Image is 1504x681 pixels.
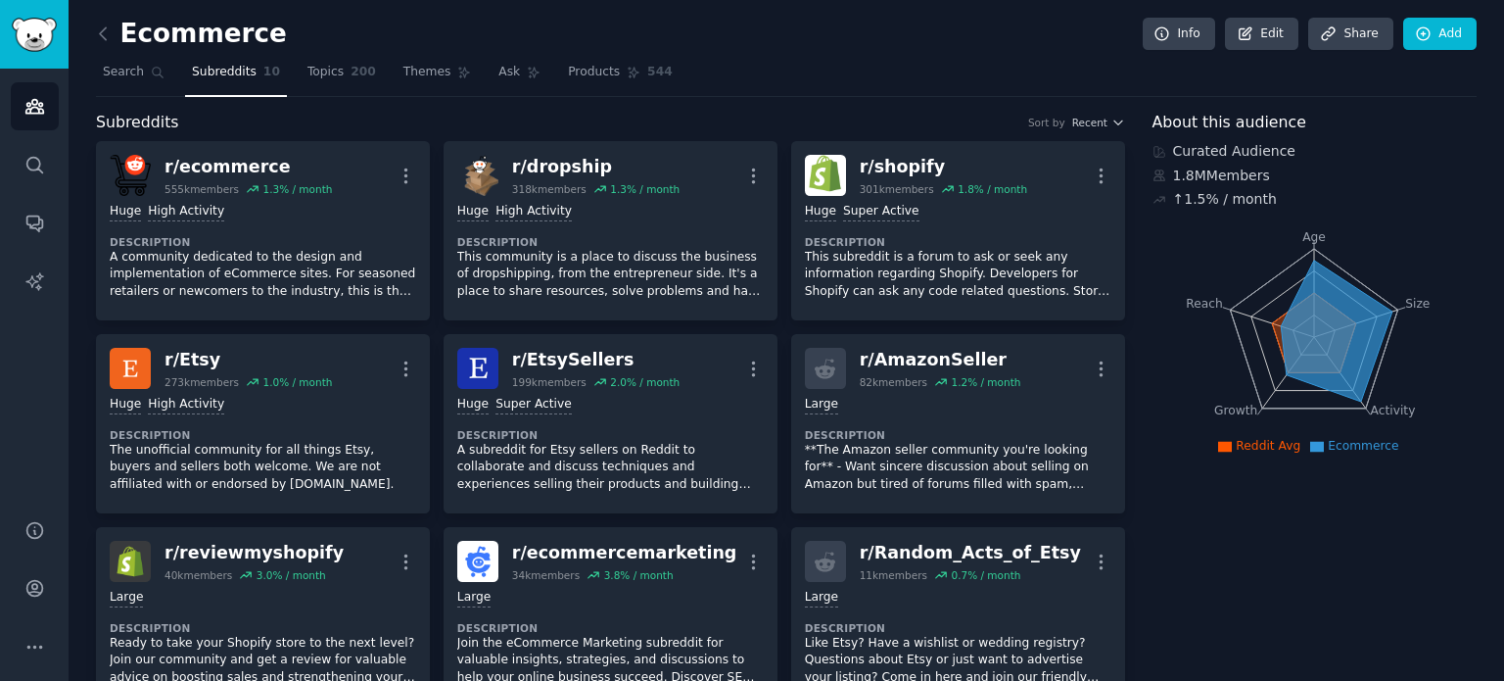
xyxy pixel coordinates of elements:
div: r/ Random_Acts_of_Etsy [860,541,1081,565]
a: Edit [1225,18,1298,51]
div: 3.8 % / month [604,568,674,582]
span: Recent [1072,116,1107,129]
div: Huge [110,396,141,414]
div: 1.3 % / month [610,182,680,196]
div: 1.2 % / month [951,375,1020,389]
dt: Description [457,428,764,442]
span: About this audience [1152,111,1306,135]
div: r/ EtsySellers [512,348,680,372]
div: Large [805,589,838,608]
div: Large [457,589,491,608]
a: dropshipr/dropship318kmembers1.3% / monthHugeHigh ActivityDescriptionThis community is a place to... [444,141,777,320]
div: Huge [110,203,141,221]
div: ↑ 1.5 % / month [1173,189,1277,210]
div: 301k members [860,182,934,196]
dt: Description [805,621,1111,635]
p: A subreddit for Etsy sellers on Reddit to collaborate and discuss techniques and experiences sell... [457,442,764,494]
div: Large [805,396,838,414]
div: r/ ecommercemarketing [512,541,737,565]
div: 3.0 % / month [257,568,326,582]
span: Ecommerce [1328,439,1398,453]
div: High Activity [148,396,224,414]
div: Large [110,589,143,608]
div: 40k members [164,568,232,582]
span: Themes [403,64,451,81]
div: r/ reviewmyshopify [164,541,344,565]
div: 273k members [164,375,239,389]
p: This subreddit is a forum to ask or seek any information regarding Shopify. Developers for Shopif... [805,249,1111,301]
span: 200 [351,64,376,81]
a: Etsyr/Etsy273kmembers1.0% / monthHugeHigh ActivityDescriptionThe unofficial community for all thi... [96,334,430,513]
img: ecommerce [110,155,151,196]
span: Ask [498,64,520,81]
div: 1.8M Members [1152,166,1478,186]
span: Topics [307,64,344,81]
div: 555k members [164,182,239,196]
div: 1.0 % / month [262,375,332,389]
div: r/ Etsy [164,348,332,372]
a: shopifyr/shopify301kmembers1.8% / monthHugeSuper ActiveDescriptionThis subreddit is a forum to as... [791,141,1125,320]
div: 82k members [860,375,927,389]
div: 11k members [860,568,927,582]
div: r/ shopify [860,155,1027,179]
img: shopify [805,155,846,196]
tspan: Age [1302,230,1326,244]
div: Huge [457,203,489,221]
img: reviewmyshopify [110,541,151,582]
a: Products544 [561,57,679,97]
img: EtsySellers [457,348,498,389]
p: **The Amazon seller community you're looking for** - Want sincere discussion about selling on Ama... [805,442,1111,494]
a: Add [1403,18,1477,51]
p: The unofficial community for all things Etsy, buyers and sellers both welcome. We are not affilia... [110,442,416,494]
a: Topics200 [301,57,383,97]
h2: Ecommerce [96,19,287,50]
tspan: Growth [1214,404,1257,417]
img: dropship [457,155,498,196]
div: High Activity [148,203,224,221]
a: Subreddits10 [185,57,287,97]
div: r/ ecommerce [164,155,332,179]
div: 2.0 % / month [610,375,680,389]
a: r/AmazonSeller82kmembers1.2% / monthLargeDescription**The Amazon seller community you're looking ... [791,334,1125,513]
tspan: Activity [1370,404,1415,417]
div: 1.8 % / month [958,182,1027,196]
a: Themes [397,57,479,97]
div: Huge [805,203,836,221]
div: Super Active [843,203,919,221]
tspan: Reach [1186,296,1223,310]
dt: Description [457,235,764,249]
tspan: Size [1405,296,1430,310]
a: ecommercer/ecommerce555kmembers1.3% / monthHugeHigh ActivityDescriptionA community dedicated to t... [96,141,430,320]
dt: Description [110,235,416,249]
span: Reddit Avg [1236,439,1300,453]
a: Share [1308,18,1392,51]
p: A community dedicated to the design and implementation of eCommerce sites. For seasoned retailers... [110,249,416,301]
dt: Description [805,428,1111,442]
img: Etsy [110,348,151,389]
div: Super Active [495,396,572,414]
a: Info [1143,18,1215,51]
span: Subreddits [96,111,179,135]
div: Sort by [1028,116,1065,129]
span: 544 [647,64,673,81]
div: Curated Audience [1152,141,1478,162]
div: 34k members [512,568,580,582]
dt: Description [457,621,764,635]
img: ecommercemarketing [457,541,498,582]
a: Ask [492,57,547,97]
span: Search [103,64,144,81]
div: Huge [457,396,489,414]
div: r/ dropship [512,155,680,179]
button: Recent [1072,116,1125,129]
div: 199k members [512,375,587,389]
div: 1.3 % / month [262,182,332,196]
div: r/ AmazonSeller [860,348,1021,372]
dt: Description [110,621,416,635]
a: Search [96,57,171,97]
a: EtsySellersr/EtsySellers199kmembers2.0% / monthHugeSuper ActiveDescriptionA subreddit for Etsy se... [444,334,777,513]
span: Subreddits [192,64,257,81]
div: 318k members [512,182,587,196]
dt: Description [805,235,1111,249]
span: 10 [263,64,280,81]
p: This community is a place to discuss the business of dropshipping, from the entrepreneur side. It... [457,249,764,301]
